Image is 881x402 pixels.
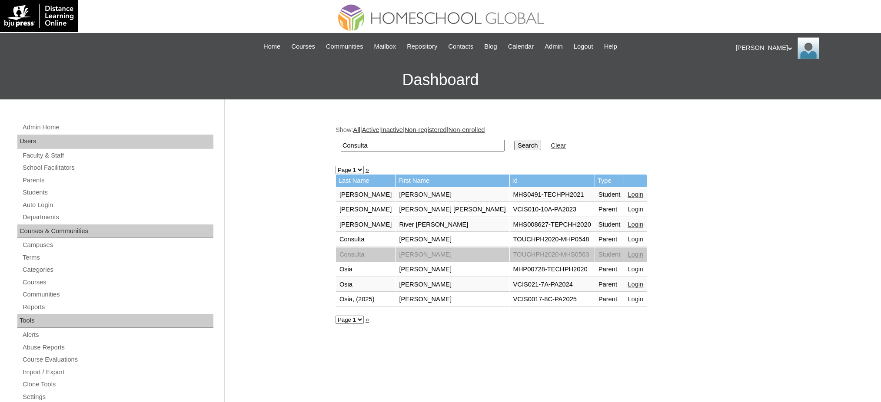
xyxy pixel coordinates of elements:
td: Parent [595,262,624,277]
img: Ariane Ebuen [798,37,819,59]
a: Courses [22,277,213,288]
a: Admin Home [22,122,213,133]
a: Departments [22,212,213,223]
div: Show: | | | | [336,125,766,156]
a: Contacts [444,42,478,52]
span: Courses [291,42,315,52]
span: Blog [484,42,497,52]
td: Osia [336,277,396,292]
span: Admin [545,42,563,52]
div: Tools [17,314,213,328]
div: [PERSON_NAME] [736,37,873,59]
a: Login [628,296,643,303]
span: Mailbox [374,42,396,52]
input: Search [514,141,541,150]
a: Mailbox [370,42,401,52]
a: Login [628,206,643,213]
a: Login [628,251,643,258]
a: Communities [322,42,368,52]
td: [PERSON_NAME] [396,232,509,247]
a: » [366,316,369,323]
td: [PERSON_NAME] [396,292,509,307]
img: logo-white.png [4,4,73,28]
td: [PERSON_NAME] [396,277,509,292]
td: Osia, (2025) [336,292,396,307]
h3: Dashboard [4,60,877,99]
td: Parent [595,232,624,247]
td: TOUCHPH2020-MHP0548 [510,232,595,247]
td: VCIS0017-8C-PA2025 [510,292,595,307]
span: Repository [407,42,437,52]
a: Active [362,126,379,133]
td: Consulta [336,247,396,262]
a: Categories [22,264,213,275]
a: Parents [22,175,213,186]
td: Last Name [336,175,396,187]
td: MHS008627-TEPCHH2020 [510,217,595,232]
a: Non-registered [405,126,447,133]
a: Clone Tools [22,379,213,390]
a: Reports [22,302,213,313]
td: Student [595,247,624,262]
a: Campuses [22,240,213,250]
a: Students [22,187,213,198]
a: Admin [540,42,567,52]
td: MHP00728-TECHPH2020 [510,262,595,277]
a: Communities [22,289,213,300]
td: VCIS021-7A-PA2024 [510,277,595,292]
td: [PERSON_NAME] [396,262,509,277]
td: TOUCHPH2020-MHS0563 [510,247,595,262]
td: VCIS010-10A-PA2023 [510,202,595,217]
a: Abuse Reports [22,342,213,353]
td: First Name [396,175,509,187]
td: River [PERSON_NAME] [396,217,509,232]
a: Login [628,191,643,198]
td: Parent [595,277,624,292]
a: Import / Export [22,367,213,378]
a: Login [628,236,643,243]
span: Communities [326,42,363,52]
a: Auto Login [22,200,213,211]
a: Logout [569,42,598,52]
input: Search [341,140,505,152]
a: Terms [22,252,213,263]
td: Parent [595,292,624,307]
a: Login [628,221,643,228]
a: All [353,126,360,133]
td: [PERSON_NAME] [PERSON_NAME] [396,202,509,217]
a: Calendar [504,42,538,52]
td: Osia [336,262,396,277]
td: Parent [595,202,624,217]
a: Help [600,42,622,52]
td: [PERSON_NAME] [336,202,396,217]
td: Consulta [336,232,396,247]
a: Repository [402,42,442,52]
a: Blog [480,42,501,52]
span: Contacts [448,42,473,52]
div: Users [17,135,213,148]
a: School Facilitators [22,162,213,173]
span: Help [604,42,617,52]
span: Calendar [508,42,534,52]
td: MHS0491-TECHPH2021 [510,188,595,202]
a: Clear [551,142,566,149]
a: Course Evaluations [22,354,213,365]
a: Courses [287,42,319,52]
span: Home [263,42,280,52]
td: Student [595,217,624,232]
a: Inactive [381,126,403,133]
a: Non-enrolled [449,126,485,133]
a: Home [259,42,285,52]
td: [PERSON_NAME] [396,188,509,202]
a: » [366,166,369,173]
td: [PERSON_NAME] [336,188,396,202]
span: Logout [574,42,593,52]
td: [PERSON_NAME] [396,247,509,262]
a: Login [628,281,643,288]
div: Courses & Communities [17,224,213,238]
a: Alerts [22,330,213,340]
td: Type [595,175,624,187]
a: Login [628,266,643,273]
td: [PERSON_NAME] [336,217,396,232]
td: Id [510,175,595,187]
